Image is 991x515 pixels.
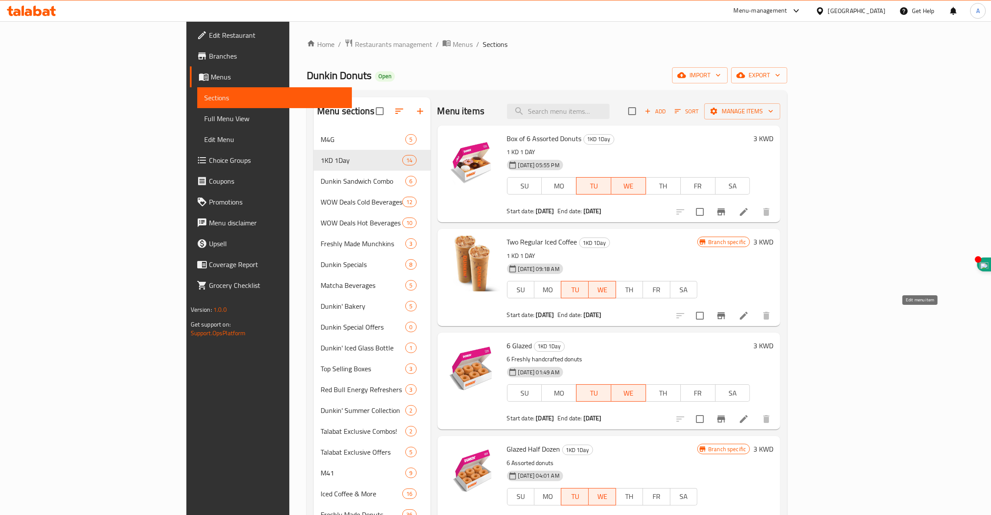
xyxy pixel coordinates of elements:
[646,284,666,296] span: FR
[314,191,431,212] div: WOW Deals Cold Beverages - PROMO12
[314,275,431,296] div: Matcha Beverages5
[561,488,588,505] button: TU
[314,442,431,462] div: Talabat Exclusive Offers5
[580,180,608,192] span: TU
[314,150,431,171] div: 1KD 1Day14
[643,488,670,505] button: FR
[711,106,773,117] span: Manage items
[405,134,416,145] div: items
[204,92,345,103] span: Sections
[314,379,431,400] div: Red Bull Energy Refreshers3
[371,102,389,120] span: Select all sections
[507,458,698,469] p: 6 Assorted donuts
[562,445,593,455] div: 1KD 1Day
[345,39,432,50] a: Restaurants management
[672,67,728,83] button: import
[403,490,416,498] span: 16
[209,280,345,291] span: Grocery Checklist
[405,363,416,374] div: items
[405,301,416,311] div: items
[711,201,732,222] button: Branch-specific-item
[321,259,405,270] span: Dunkin Specials
[453,39,473,50] span: Menus
[541,177,577,195] button: MO
[190,191,352,212] a: Promotions
[321,301,405,311] span: Dunkin' Bakery
[589,488,616,505] button: WE
[321,405,405,416] span: Dunkin' Summer Collection
[680,177,716,195] button: FR
[406,406,416,415] span: 2
[197,87,352,108] a: Sections
[753,443,773,455] h6: 3 KWD
[620,284,640,296] span: TH
[753,340,773,352] h6: 3 KWD
[511,387,539,399] span: SU
[541,384,577,402] button: MO
[650,180,677,192] span: TH
[307,39,787,50] nav: breadcrumb
[536,309,554,320] b: [DATE]
[507,488,534,505] button: SU
[753,236,773,248] h6: 3 KWD
[507,104,610,119] input: search
[314,462,431,483] div: M419
[684,387,712,399] span: FR
[646,490,666,503] span: FR
[538,284,558,296] span: MO
[321,489,402,499] div: Iced Coffee & More
[321,384,405,395] span: Red Bull Energy Refreshers
[314,400,431,421] div: Dunkin' Summer Collection2
[321,218,402,228] div: WOW Deals Hot Beverages - PROMO
[321,238,405,249] div: Freshly Made Munchkins
[583,134,614,145] div: 1KD 1Day
[406,386,416,394] span: 3
[615,387,643,399] span: WE
[576,384,611,402] button: TU
[557,309,582,320] span: End date:
[314,483,431,504] div: Iced Coffee & More16
[406,177,416,185] span: 6
[731,67,787,83] button: export
[507,309,535,320] span: Start date:
[715,177,750,195] button: SA
[406,427,416,436] span: 2
[190,25,352,46] a: Edit Restaurant
[536,413,554,424] b: [DATE]
[204,113,345,124] span: Full Menu View
[589,281,616,298] button: WE
[507,354,750,365] p: 6 Freshly handcrafted donuts
[209,51,345,61] span: Branches
[616,281,643,298] button: TH
[321,322,405,332] span: Dunkin Special Offers
[507,177,542,195] button: SU
[592,284,613,296] span: WE
[314,296,431,317] div: Dunkin' Bakery5
[204,134,345,145] span: Edit Menu
[321,468,405,478] span: M41
[507,413,535,424] span: Start date:
[719,180,747,192] span: SA
[557,205,582,217] span: End date:
[321,363,405,374] span: Top Selling Boxes
[314,317,431,337] div: Dunkin Special Offers0
[580,238,610,248] span: 1KD 1Day
[483,39,507,50] span: Sections
[679,70,721,81] span: import
[190,254,352,275] a: Coverage Report
[321,343,405,353] span: Dunkin' Iced Glass Bottle
[579,238,610,248] div: 1KD 1Day
[680,384,716,402] button: FR
[321,280,405,291] span: Matcha Beverages
[405,468,416,478] div: items
[534,488,561,505] button: MO
[405,280,416,291] div: items
[375,71,395,82] div: Open
[406,469,416,477] span: 9
[321,176,405,186] span: Dunkin Sandwich Combo
[511,490,531,503] span: SU
[545,387,573,399] span: MO
[314,337,431,358] div: Dunkin' Iced Glass Bottle1
[545,180,573,192] span: MO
